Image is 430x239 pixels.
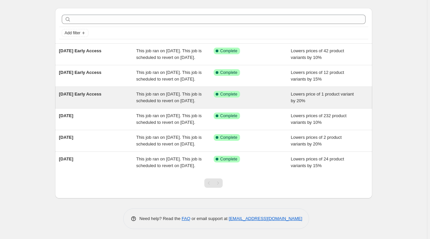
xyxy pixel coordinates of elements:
span: [DATE] [59,113,73,118]
span: Lowers prices of 232 product variants by 10% [291,113,347,125]
span: This job ran on [DATE]. This job is scheduled to revert on [DATE]. [136,156,202,168]
span: Lowers prices of 2 product variants by 20% [291,135,342,146]
span: or email support at [190,216,229,221]
span: Lowers prices of 12 product variants by 15% [291,70,344,82]
nav: Pagination [204,178,223,188]
a: FAQ [182,216,190,221]
span: [DATE] [59,156,73,161]
span: Lowers prices of 42 product variants by 10% [291,48,344,60]
span: [DATE] [59,135,73,140]
span: This job ran on [DATE]. This job is scheduled to revert on [DATE]. [136,113,202,125]
span: Complete [220,48,237,54]
span: [DATE] Early Access [59,70,101,75]
span: Add filter [65,30,80,36]
span: Lowers price of 1 product variant by 20% [291,92,354,103]
span: This job ran on [DATE]. This job is scheduled to revert on [DATE]. [136,70,202,82]
span: Complete [220,92,237,97]
span: Need help? Read the [140,216,182,221]
span: This job ran on [DATE]. This job is scheduled to revert on [DATE]. [136,92,202,103]
span: Complete [220,156,237,162]
span: This job ran on [DATE]. This job is scheduled to revert on [DATE]. [136,48,202,60]
span: This job ran on [DATE]. This job is scheduled to revert on [DATE]. [136,135,202,146]
button: Add filter [62,29,88,37]
span: Complete [220,113,237,119]
span: Complete [220,135,237,140]
span: [DATE] Early Access [59,92,101,97]
span: Lowers prices of 24 product variants by 15% [291,156,344,168]
span: Complete [220,70,237,75]
span: [DATE] Early Access [59,48,101,53]
a: [EMAIL_ADDRESS][DOMAIN_NAME] [229,216,302,221]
